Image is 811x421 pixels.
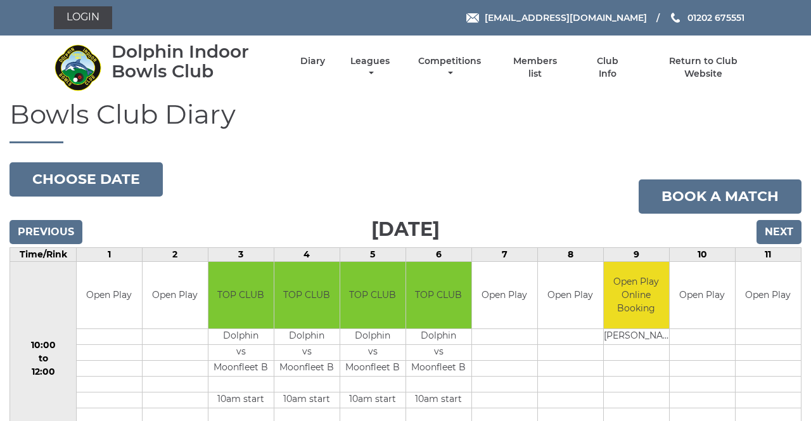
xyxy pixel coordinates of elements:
td: Moonfleet B [340,360,405,376]
td: 6 [405,248,471,262]
input: Next [757,220,801,244]
td: 10am start [208,392,274,408]
td: 11 [735,248,801,262]
td: Open Play [143,262,208,328]
td: Open Play Online Booking [604,262,669,328]
a: Club Info [587,55,628,80]
button: Choose date [10,162,163,197]
a: Book a match [639,179,801,214]
td: Dolphin [340,328,405,344]
td: 10am start [274,392,340,408]
td: 10 [669,248,735,262]
input: Previous [10,220,82,244]
td: Dolphin [274,328,340,344]
td: Open Play [670,262,735,328]
td: 5 [340,248,405,262]
td: [PERSON_NAME] [604,328,669,344]
img: Phone us [671,13,680,23]
div: Dolphin Indoor Bowls Club [112,42,278,81]
td: Moonfleet B [406,360,471,376]
td: 4 [274,248,340,262]
td: Moonfleet B [274,360,340,376]
td: 1 [77,248,143,262]
a: Login [54,6,112,29]
a: Return to Club Website [650,55,757,80]
a: Email [EMAIL_ADDRESS][DOMAIN_NAME] [466,11,647,25]
a: Phone us 01202 675551 [669,11,744,25]
img: Email [466,13,479,23]
a: Diary [300,55,325,67]
td: 8 [537,248,603,262]
td: Dolphin [208,328,274,344]
span: [EMAIL_ADDRESS][DOMAIN_NAME] [485,12,647,23]
td: Open Play [472,262,537,328]
td: 7 [471,248,537,262]
img: Dolphin Indoor Bowls Club [54,44,101,91]
td: Moonfleet B [208,360,274,376]
td: Time/Rink [10,248,77,262]
td: TOP CLUB [406,262,471,328]
td: Open Play [538,262,603,328]
a: Leagues [347,55,393,80]
td: 10am start [340,392,405,408]
td: vs [340,344,405,360]
td: TOP CLUB [274,262,340,328]
td: 3 [208,248,274,262]
a: Members list [506,55,565,80]
td: 9 [603,248,669,262]
td: Open Play [736,262,801,328]
td: 2 [142,248,208,262]
td: Open Play [77,262,142,328]
span: 01202 675551 [687,12,744,23]
td: vs [208,344,274,360]
a: Competitions [415,55,484,80]
td: TOP CLUB [208,262,274,328]
td: Dolphin [406,328,471,344]
td: TOP CLUB [340,262,405,328]
h1: Bowls Club Diary [10,100,801,143]
td: vs [406,344,471,360]
td: vs [274,344,340,360]
td: 10am start [406,392,471,408]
